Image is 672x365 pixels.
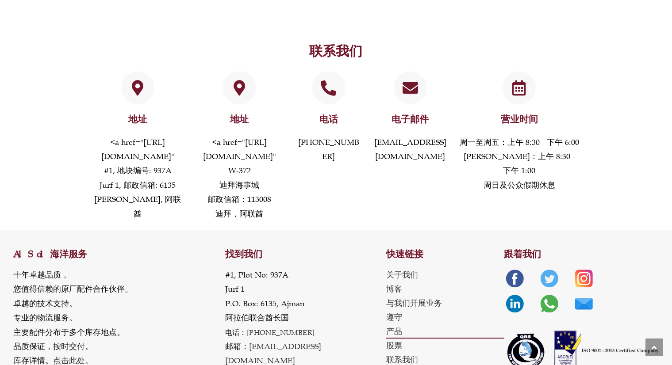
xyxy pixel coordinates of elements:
font: 关于我们 [386,270,418,280]
font: 卓越的技术支持。 [13,299,77,308]
font: 产品 [386,327,402,336]
a: 与我们开展业务 [386,296,504,310]
a: 关于我们 [386,268,504,282]
font: 联系我们 [386,355,418,365]
font: 迪拜海事城 [219,180,259,190]
font: #1, 地块编号: 937A [104,166,172,175]
a: 博客 [386,282,504,296]
font: [PERSON_NAME]：上午 8:30 - 下午 1:00 [464,152,575,175]
font: <a href="[URL][DOMAIN_NAME]" [203,137,276,161]
font: 营业时间 [501,114,538,125]
font: 主要配件分布于多个库存地点。 [13,327,125,337]
font: 专业的物流服务。 [13,313,77,323]
font: <a href="[URL][DOMAIN_NAME]" [101,137,174,161]
font: [PERSON_NAME], 阿联酋 [95,194,181,218]
font: 周日及公众假期休息 [484,180,555,190]
font: 您值得信赖的原厂配件合作伙伴。 [13,284,133,294]
a: 遵守 [386,310,504,324]
font: 邮箱： [225,342,249,351]
a: [PHONE_NUMBER] [298,137,359,161]
font: 周一至周五：上午 8:30 - 下午 6:00 [460,137,579,147]
font: 电话： [225,328,247,337]
font: 品质保证，按时交付。 [13,342,93,351]
a: 电话 [319,114,338,125]
a: 地址 [223,71,256,104]
a: [PHONE_NUMBER] [247,328,315,337]
font: Al Sol 海洋服务 [13,248,87,260]
font: 博客 [386,284,402,294]
font: Jurf 1, 邮政信箱: 6135 [100,180,176,190]
a: 股票 [386,338,504,353]
font: 遵守 [386,312,402,322]
a: 地址 [129,114,147,125]
a: 电子邮件 [394,71,427,104]
font: W-372 [228,166,251,175]
font: 与我们开展业务 [386,298,442,308]
font: 阿拉伯联合酋长国 [225,313,289,323]
a: 电子邮件 [392,114,429,125]
a: 地址 [121,71,154,104]
a: 产品 [386,324,504,338]
font: #1, Plot No: 937A [225,270,288,280]
a: 滚动到页面顶部 [645,338,663,356]
font: 联系我们 [310,43,363,59]
font: 股票 [386,341,402,350]
font: 迪拜，阿联酋 [215,209,263,219]
a: 电话 [312,71,345,104]
font: 跟着我们 [504,248,541,260]
font: 十年卓越品质， [13,270,69,280]
a: 地址 [230,114,249,125]
font: 邮政信箱：113008 [207,194,271,204]
font: 找到我们 [225,248,262,260]
font: 快速链接 [386,248,423,260]
font: P.O. Box: 6135, Ajman [225,299,304,308]
font: Jurf 1 [225,284,245,294]
a: [EMAIL_ADDRESS][DOMAIN_NAME] [374,137,446,161]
